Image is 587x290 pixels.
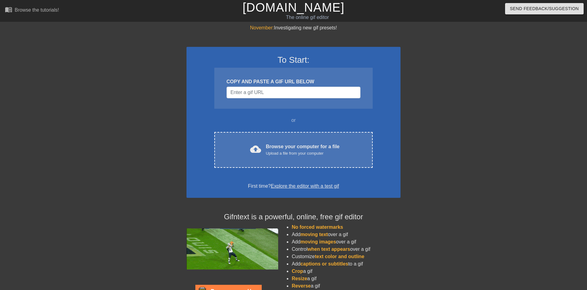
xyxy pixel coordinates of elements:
[250,144,261,155] span: cloud_upload
[301,232,328,237] span: moving text
[292,253,401,260] li: Customize
[292,275,401,282] li: a gif
[194,183,393,190] div: First time?
[5,6,12,13] span: menu_book
[5,6,59,15] a: Browse the tutorials!
[227,78,360,85] div: COPY AND PASTE A GIF URL BELOW
[292,260,401,268] li: Add to a gif
[292,238,401,246] li: Add over a gif
[510,5,579,13] span: Send Feedback/Suggestion
[292,276,307,281] span: Resize
[292,224,343,230] span: No forced watermarks
[292,231,401,238] li: Add over a gif
[266,150,340,156] div: Upload a file from your computer
[505,3,584,14] button: Send Feedback/Suggestion
[292,246,401,253] li: Control over a gif
[292,283,311,288] span: Reverse
[292,282,401,290] li: a gif
[315,254,364,259] span: text color and outline
[292,268,401,275] li: a gif
[308,247,350,252] span: when text appears
[271,183,339,189] a: Explore the editor with a test gif
[266,143,340,156] div: Browse your computer for a file
[227,87,360,98] input: Username
[202,117,385,124] div: or
[186,24,401,32] div: Investigating new gif presets!
[301,239,336,244] span: moving images
[194,55,393,65] h3: To Start:
[199,14,416,21] div: The online gif editor
[301,261,348,266] span: captions or subtitles
[242,1,344,14] a: [DOMAIN_NAME]
[292,269,303,274] span: Crop
[186,228,278,269] img: football_small.gif
[250,25,274,30] span: November:
[186,213,401,221] h4: Gifntext is a powerful, online, free gif editor
[15,7,59,13] div: Browse the tutorials!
